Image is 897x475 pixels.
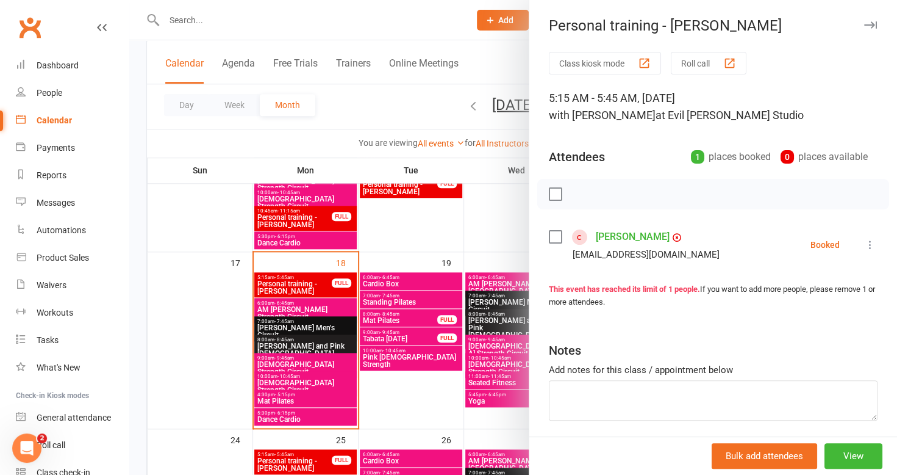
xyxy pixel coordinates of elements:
div: Reports [37,170,66,180]
a: Roll call [16,432,129,459]
span: 2 [37,433,47,443]
div: If you want to add more people, please remove 1 or more attendees. [549,283,877,309]
a: Waivers [16,272,129,299]
div: Attendees [549,148,605,165]
div: Booked [810,241,840,249]
a: Reports [16,162,129,189]
div: [EMAIL_ADDRESS][DOMAIN_NAME] [573,247,720,263]
a: Payments [16,134,129,162]
a: Messages [16,189,129,217]
div: General attendance [37,413,111,422]
span: at Evil [PERSON_NAME] Studio [656,109,804,121]
div: Automations [37,225,86,235]
div: Workouts [37,308,73,317]
div: Notes [549,342,581,359]
a: Tasks [16,327,129,354]
div: Tasks [37,335,59,345]
div: Personal training - [PERSON_NAME] [529,17,897,34]
button: Roll call [671,52,746,74]
a: Calendar [16,107,129,134]
div: places booked [691,148,771,165]
div: Dashboard [37,60,79,70]
div: Add notes for this class / appointment below [549,363,877,377]
a: Workouts [16,299,129,327]
button: Bulk add attendees [712,443,817,469]
div: 1 [691,150,704,164]
div: Messages [37,198,75,208]
div: People [37,88,62,98]
div: places available [781,148,868,165]
a: Clubworx [15,12,45,43]
div: Waivers [37,280,66,290]
div: 5:15 AM - 5:45 AM, [DATE] [549,90,877,124]
div: Roll call [37,440,65,450]
div: Payments [37,143,75,153]
a: What's New [16,354,129,382]
a: Automations [16,217,129,244]
button: View [824,443,882,469]
div: Product Sales [37,253,89,263]
div: 0 [781,150,794,164]
div: What's New [37,363,80,372]
span: with [PERSON_NAME] [549,109,656,121]
a: [PERSON_NAME] [596,227,670,247]
a: People [16,79,129,107]
strong: This event has reached its limit of 1 people. [549,285,700,294]
button: Class kiosk mode [549,52,661,74]
a: General attendance kiosk mode [16,404,129,432]
iframe: Intercom live chat [12,433,41,463]
div: Calendar [37,115,72,125]
a: Product Sales [16,244,129,272]
a: Dashboard [16,52,129,79]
